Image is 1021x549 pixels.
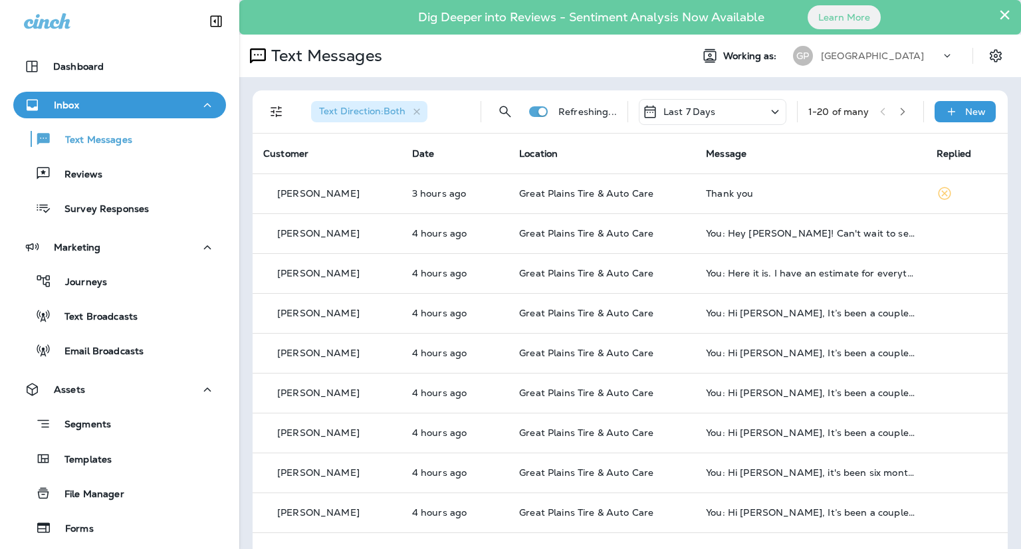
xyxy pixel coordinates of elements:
p: Segments [51,419,111,432]
p: Text Messages [266,46,382,66]
button: Marketing [13,234,226,261]
p: Sep 25, 2025 12:16 PM [412,188,498,199]
p: Templates [51,454,112,467]
span: Great Plains Tire & Auto Care [519,427,653,439]
button: Filters [263,98,290,125]
span: Customer [263,148,308,160]
button: Segments [13,409,226,438]
span: Working as: [723,51,780,62]
span: Great Plains Tire & Auto Care [519,387,653,399]
span: Great Plains Tire & Auto Care [519,307,653,319]
div: Text Direction:Both [311,101,427,122]
button: Journeys [13,267,226,295]
p: Refreshing... [558,106,617,117]
button: Survey Responses [13,194,226,222]
p: File Manager [51,489,124,501]
p: Sep 25, 2025 10:24 AM [412,348,498,358]
p: Sep 25, 2025 10:42 AM [412,268,498,278]
div: You: Hey Chad! Can't wait to serve you again. Click on the link below to get started! Once you ar... [706,228,915,239]
p: [PERSON_NAME] [277,507,360,518]
div: You: Hi Rodney, It’s been a couple of months since we serviced your 2011 Honda Odyssey at Great P... [706,308,915,318]
span: Location [519,148,558,160]
p: Sep 25, 2025 10:48 AM [412,228,498,239]
button: Collapse Sidebar [197,8,235,35]
span: Great Plains Tire & Auto Care [519,227,653,239]
button: Settings [984,44,1008,68]
button: Dashboard [13,53,226,80]
p: [PERSON_NAME] [277,228,360,239]
p: [PERSON_NAME] [277,467,360,478]
p: Sep 25, 2025 10:24 AM [412,387,498,398]
p: Last 7 Days [663,106,716,117]
div: Thank you [706,188,915,199]
p: [PERSON_NAME] [277,387,360,398]
button: Email Broadcasts [13,336,226,364]
span: Great Plains Tire & Auto Care [519,267,653,279]
button: Templates [13,445,226,473]
p: Sep 25, 2025 10:24 AM [412,427,498,438]
span: Replied [937,148,971,160]
button: Text Messages [13,125,226,153]
p: Sep 25, 2025 10:24 AM [412,467,498,478]
button: Forms [13,514,226,542]
p: [PERSON_NAME] [277,348,360,358]
button: Learn More [808,5,881,29]
p: Text Messages [52,134,132,147]
span: Date [412,148,435,160]
div: You: Hi Colton, It’s been a couple of months since we serviced your 2015 Ram 1500 at Great Plains... [706,507,915,518]
span: Great Plains Tire & Auto Care [519,506,653,518]
p: [PERSON_NAME] [277,308,360,318]
span: Great Plains Tire & Auto Care [519,187,653,199]
span: Message [706,148,746,160]
p: Marketing [54,242,100,253]
div: You: Hi Hudson, It’s been a couple of months since we serviced your 2004 Chevrolet Tahoe at Great... [706,427,915,438]
p: Sep 25, 2025 10:24 AM [412,507,498,518]
p: [PERSON_NAME] [277,188,360,199]
p: Forms [52,523,94,536]
button: Reviews [13,160,226,187]
p: New [965,106,986,117]
p: Survey Responses [51,203,149,216]
div: You: Here it is. I have an estimate for everything we discovered. No pressure, we give YOU, our c... [706,268,915,278]
button: Search Messages [492,98,518,125]
div: You: Hi Rodney, It’s been a couple of months since we serviced your 2019 Ford F-350 Super Duty at... [706,387,915,398]
p: Email Broadcasts [51,346,144,358]
div: You: Hi Shannon, It’s been a couple of months since we serviced your 2025 Carry Ou Loose Wheel at... [706,348,915,358]
p: [GEOGRAPHIC_DATA] [821,51,924,61]
button: File Manager [13,479,226,507]
p: [PERSON_NAME] [277,268,360,278]
p: Dashboard [53,61,104,72]
button: Assets [13,376,226,403]
div: 1 - 20 of many [808,106,869,117]
span: Great Plains Tire & Auto Care [519,467,653,479]
div: You: Hi John, it's been six months since we last serviced your 1995 Geo Prizm at Great Plains Tir... [706,467,915,478]
p: Journeys [52,276,107,289]
p: Inbox [54,100,79,110]
p: Assets [54,384,85,395]
div: GP [793,46,813,66]
p: Sep 25, 2025 10:24 AM [412,308,498,318]
button: Close [998,4,1011,25]
button: Text Broadcasts [13,302,226,330]
span: Text Direction : Both [319,105,405,117]
p: Text Broadcasts [51,311,138,324]
p: [PERSON_NAME] [277,427,360,438]
p: Dig Deeper into Reviews - Sentiment Analysis Now Available [380,15,803,19]
span: Great Plains Tire & Auto Care [519,347,653,359]
p: Reviews [51,169,102,181]
button: Inbox [13,92,226,118]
